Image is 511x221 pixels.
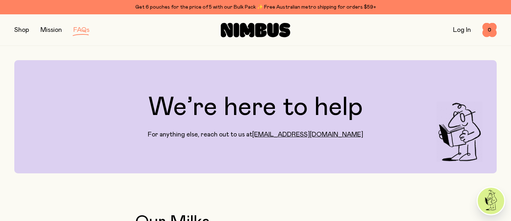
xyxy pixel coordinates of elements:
[252,131,363,138] a: [EMAIL_ADDRESS][DOMAIN_NAME]
[73,27,89,33] a: FAQs
[40,27,62,33] a: Mission
[149,95,363,120] h1: We’re here to help
[478,188,504,214] img: agent
[14,3,497,11] div: Get 6 pouches for the price of 5 with our Bulk Pack ✨ Free Australian metro shipping for orders $59+
[148,130,363,139] p: For anything else, reach out to us at
[482,23,497,37] button: 0
[453,27,471,33] a: Log In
